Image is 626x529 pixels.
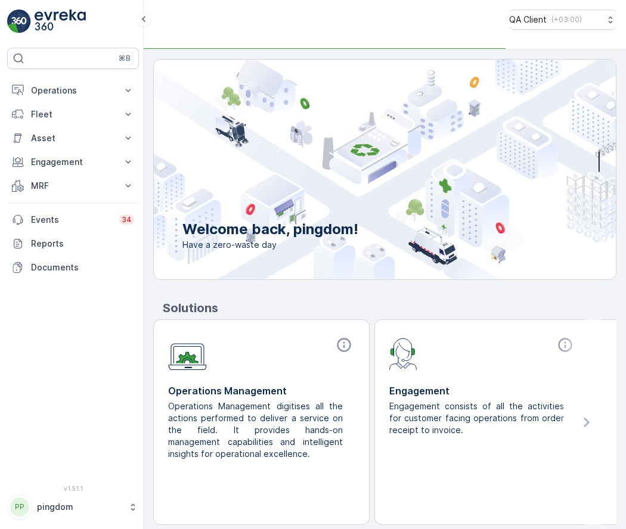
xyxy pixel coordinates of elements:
span: Have a zero-waste day [182,239,358,251]
button: PPpingdom [7,494,139,519]
p: ⌘B [119,54,131,63]
p: Engagement [31,156,115,168]
p: Solutions [163,299,616,317]
p: pingdom [37,501,122,513]
p: Fleet [31,108,115,120]
p: Welcome back, pingdom! [182,220,358,239]
p: Operations Management [168,384,355,398]
img: logo_light-DOdMpM7g.png [35,10,86,33]
button: Engagement [7,150,139,174]
div: PP [10,497,29,516]
a: Reports [7,232,139,256]
p: Asset [31,132,115,144]
p: QA Client [509,14,547,26]
button: QA Client(+03:00) [509,10,616,30]
button: Asset [7,126,139,150]
a: Events34 [7,208,139,232]
span: v 1.51.1 [7,485,139,492]
p: Events [31,214,112,226]
p: ( +03:00 ) [551,15,582,24]
button: MRF [7,174,139,198]
p: MRF [31,180,115,192]
p: Reports [31,238,134,250]
img: module-icon [168,337,207,371]
img: city illustration [100,60,616,279]
p: Documents [31,262,134,273]
img: module-icon [389,337,417,370]
p: Operations Management digitises all the actions performed to deliver a service on the field. It p... [168,400,345,460]
p: Engagement [389,384,576,398]
a: Documents [7,256,139,279]
button: Operations [7,79,139,102]
p: Engagement consists of all the activities for customer facing operations from order receipt to in... [389,400,566,436]
p: Operations [31,85,115,97]
img: logo [7,10,31,33]
p: 34 [122,215,132,225]
button: Fleet [7,102,139,126]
